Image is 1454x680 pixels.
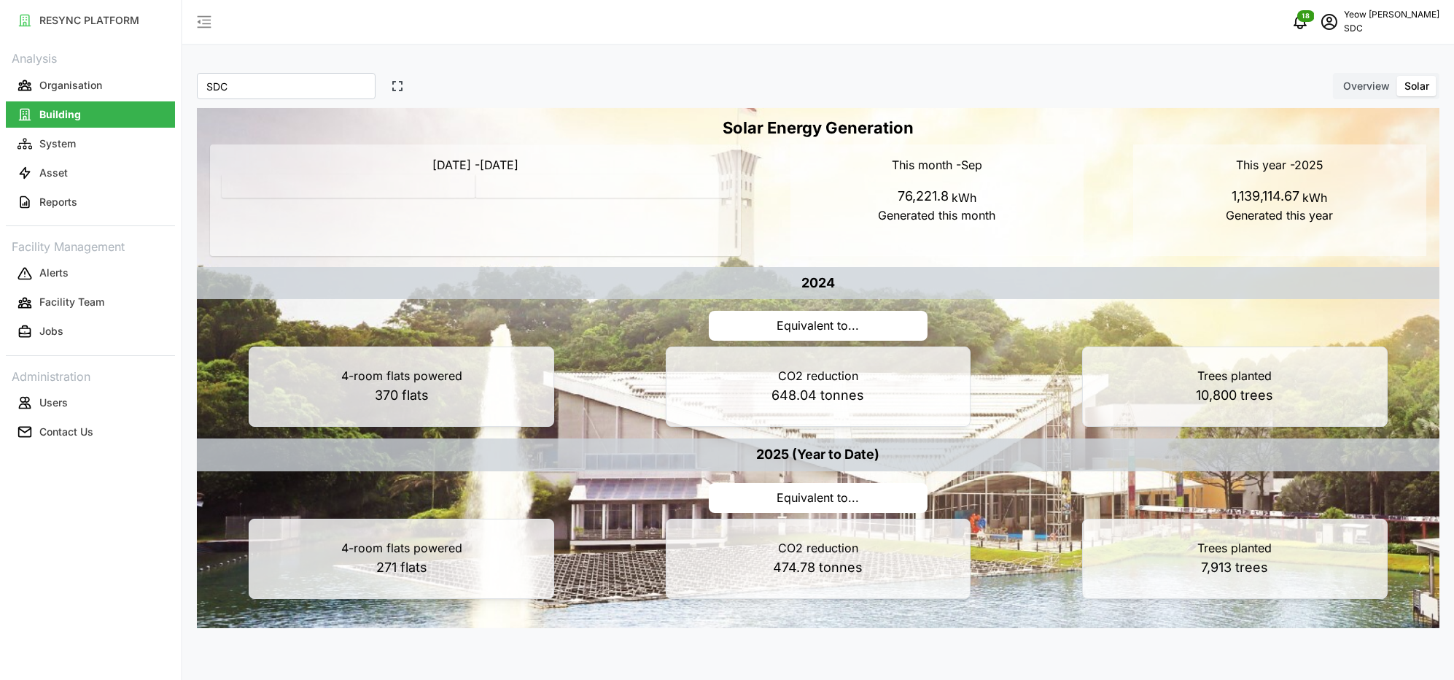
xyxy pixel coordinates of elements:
a: Building [6,100,175,129]
a: Users [6,388,175,417]
button: RESYNC PLATFORM [6,7,175,34]
p: Equivalent to... [709,311,928,341]
p: Facility Team [39,295,104,309]
p: SDC [1344,22,1439,36]
p: CO2 reduction [778,539,858,557]
span: Solar [1404,80,1429,92]
p: Reports [39,195,77,209]
p: Trees planted [1197,367,1272,385]
p: Jobs [39,324,63,339]
p: System [39,136,76,151]
p: 10,800 trees [1196,385,1273,406]
p: 648.04 tonnes [771,385,864,406]
p: 474.78 tonnes [773,557,863,579]
a: Alerts [6,259,175,288]
button: notifications [1286,7,1315,36]
a: Asset [6,158,175,188]
a: Facility Team [6,288,175,317]
a: Contact Us [6,417,175,447]
button: Enter full screen [387,76,408,96]
p: 2025 (Year to Date) [757,444,880,465]
p: Equivalent to... [709,483,928,513]
input: Select location [197,73,376,99]
p: RESYNC PLATFORM [39,13,139,28]
p: 76,221.8 [898,186,949,207]
button: Building [6,101,175,128]
p: Facility Management [6,235,175,256]
p: [DATE] - [DATE] [222,156,729,174]
button: Jobs [6,319,175,345]
button: System [6,131,175,157]
a: RESYNC PLATFORM [6,6,175,35]
p: Administration [6,365,175,386]
a: System [6,129,175,158]
p: 2024 [801,273,835,294]
h3: Solar Energy Generation [197,108,1439,139]
p: 4-room flats powered [341,539,462,557]
p: kWh [949,189,976,207]
p: Analysis [6,47,175,68]
span: 18 [1302,11,1310,21]
button: Organisation [6,72,175,98]
button: Users [6,390,175,416]
a: Reports [6,188,175,217]
p: 4-room flats powered [341,367,462,385]
p: Users [39,395,68,410]
p: Building [39,107,81,122]
p: This month - Sep [802,156,1072,174]
button: Asset [6,160,175,186]
p: Alerts [39,266,69,280]
p: Organisation [39,78,102,93]
p: 370 flats [375,385,429,406]
p: Yeow [PERSON_NAME] [1344,8,1439,22]
p: Trees planted [1197,539,1272,557]
p: 1,139,114.67 [1232,186,1299,207]
span: Overview [1343,80,1390,92]
button: schedule [1315,7,1344,36]
p: 7,913 trees [1201,557,1268,579]
p: 271 flats [376,557,427,579]
p: This year - 2025 [1145,156,1415,174]
button: Contact Us [6,419,175,445]
a: Organisation [6,71,175,100]
button: Facility Team [6,290,175,316]
p: kWh [1299,189,1327,207]
p: CO2 reduction [778,367,858,385]
p: Asset [39,166,68,180]
button: Reports [6,189,175,215]
button: Alerts [6,260,175,287]
a: Jobs [6,317,175,347]
p: Generated this year [1156,206,1403,225]
p: Generated this month [814,206,1060,225]
p: Contact Us [39,425,93,439]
